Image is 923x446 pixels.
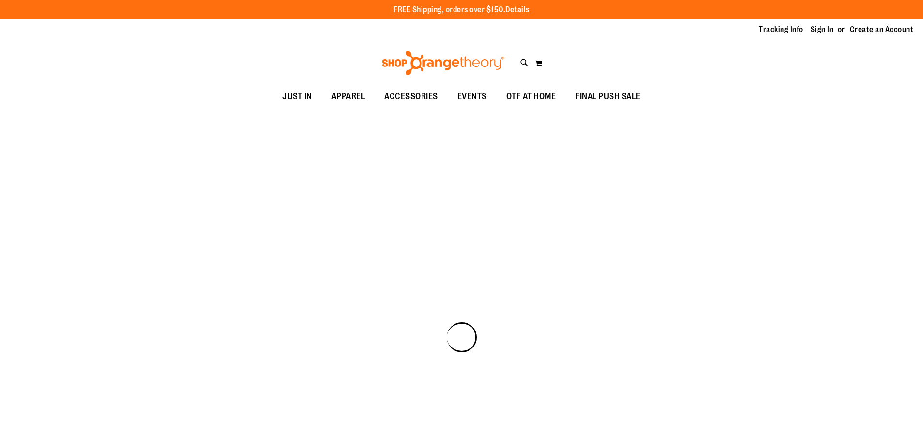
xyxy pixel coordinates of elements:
[506,85,556,107] span: OTF AT HOME
[384,85,438,107] span: ACCESSORIES
[497,85,566,108] a: OTF AT HOME
[565,85,650,108] a: FINAL PUSH SALE
[505,5,530,14] a: Details
[575,85,641,107] span: FINAL PUSH SALE
[322,85,375,108] a: APPAREL
[457,85,487,107] span: EVENTS
[375,85,448,108] a: ACCESSORIES
[850,24,914,35] a: Create an Account
[393,4,530,16] p: FREE Shipping, orders over $150.
[811,24,834,35] a: Sign In
[331,85,365,107] span: APPAREL
[448,85,497,108] a: EVENTS
[759,24,803,35] a: Tracking Info
[282,85,312,107] span: JUST IN
[273,85,322,108] a: JUST IN
[380,51,506,75] img: Shop Orangetheory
